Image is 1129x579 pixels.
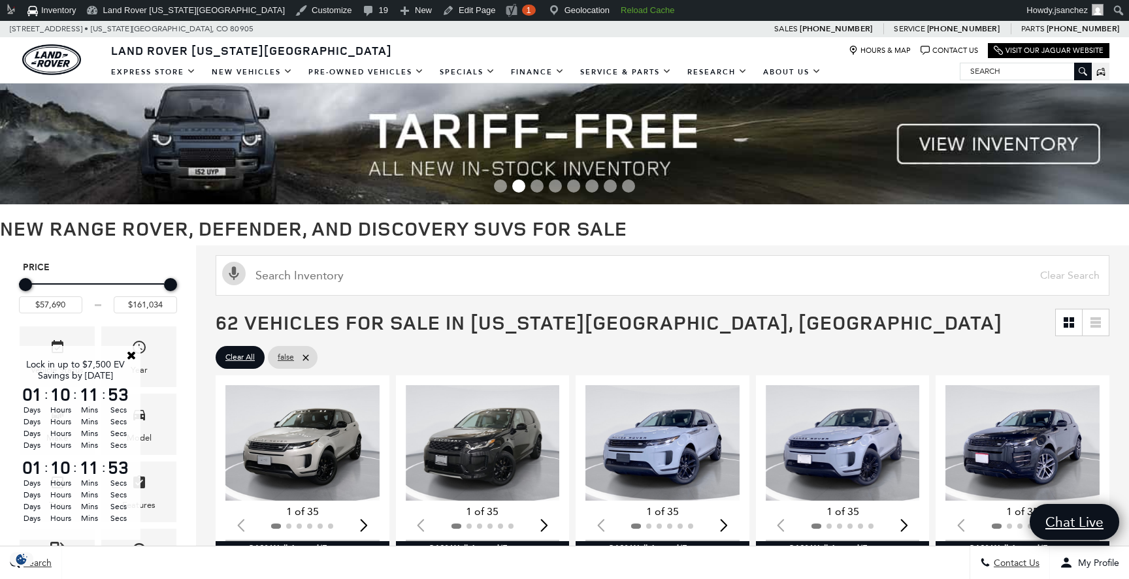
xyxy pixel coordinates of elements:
div: 1 of 35 [225,505,380,519]
button: Open user profile menu [1050,546,1129,579]
a: About Us [755,61,829,84]
span: Secs [106,501,131,512]
span: Days [20,439,44,451]
span: 80905 [230,21,254,37]
span: Hours [48,428,73,439]
span: Mins [77,512,102,524]
div: 360° WalkAround/Features [756,541,930,556]
span: 53 [106,385,131,403]
div: 1 / 2 [406,385,560,501]
input: Search Inventory [216,255,1109,296]
input: Maximum [114,296,177,313]
a: Service & Parts [572,61,679,84]
span: 62 Vehicles for Sale in [US_STATE][GEOGRAPHIC_DATA], [GEOGRAPHIC_DATA] [216,309,1002,336]
div: Next slide [895,510,913,539]
span: Go to slide 6 [585,180,598,193]
span: [STREET_ADDRESS] • [10,21,89,37]
span: Year [131,336,147,363]
span: Lock in up to $7,500 EV Savings by [DATE] [26,359,125,381]
a: Finance [503,61,572,84]
div: Next slide [715,510,733,539]
span: Vehicle [50,336,65,363]
img: 2025 LAND ROVER Range Rover Evoque S 1 [585,385,740,501]
div: Next slide [355,510,373,539]
span: Mins [77,501,102,512]
div: 1 / 2 [225,385,380,501]
h5: Price [23,262,173,274]
span: Sales [774,24,798,33]
a: EXPRESS STORE [103,61,204,84]
span: : [73,458,77,477]
img: 2025 LAND ROVER Discovery Sport S 1 [406,385,560,501]
img: 2026 LAND ROVER Range Rover Evoque S 1 [225,385,380,501]
span: Days [20,477,44,489]
a: [STREET_ADDRESS] • [US_STATE][GEOGRAPHIC_DATA], CO 80905 [10,24,254,33]
span: Days [20,404,44,416]
a: Hours & Map [849,46,911,55]
span: Secs [106,404,131,416]
a: land-rover [22,44,81,75]
span: Mins [77,439,102,451]
span: : [102,458,106,477]
span: Days [20,512,44,524]
span: Hours [48,404,73,416]
div: 360° WalkAround/Features [216,541,389,556]
a: Close [125,349,137,361]
span: Hours [48,439,73,451]
a: Chat Live [1030,504,1119,540]
span: Secs [106,489,131,501]
span: Hours [48,489,73,501]
a: Visit Our Jaguar Website [994,46,1104,55]
span: My Profile [1073,557,1119,569]
a: New Vehicles [204,61,301,84]
span: Mins [77,477,102,489]
span: Go to slide 2 [512,180,525,193]
span: jsanchez [1055,5,1088,15]
span: 01 [20,385,44,403]
span: 53 [106,458,131,477]
span: Days [20,489,44,501]
a: Pre-Owned Vehicles [301,61,432,84]
span: : [73,384,77,404]
span: Secs [106,439,131,451]
span: false [278,349,294,366]
div: 1 / 2 [945,385,1100,501]
a: Land Rover [US_STATE][GEOGRAPHIC_DATA] [103,42,400,58]
span: 01 [20,458,44,477]
a: [PHONE_NUMBER] [1047,23,1119,34]
div: Maximum Price [164,278,177,291]
span: Land Rover [US_STATE][GEOGRAPHIC_DATA] [111,42,392,58]
span: Hours [48,416,73,428]
span: Go to slide 5 [567,180,580,193]
span: Hours [48,512,73,524]
span: Go to slide 4 [549,180,562,193]
span: CO [216,21,228,37]
span: Mins [77,404,102,416]
svg: Click to toggle on voice search [222,262,246,285]
span: Hours [48,477,73,489]
span: Contact Us [990,557,1039,569]
span: Secs [106,428,131,439]
span: Days [20,428,44,439]
div: Minimum Price [19,278,32,291]
span: Go to slide 1 [494,180,507,193]
span: Hours [48,501,73,512]
span: Go to slide 7 [604,180,617,193]
span: Chat Live [1039,513,1110,531]
input: Search [960,63,1091,79]
span: Clear All [225,349,255,366]
span: Mins [77,489,102,501]
span: Parts [1021,24,1045,33]
span: 10 [48,385,73,403]
span: : [44,458,48,477]
a: Contact Us [921,46,978,55]
img: 2025 LAND ROVER Range Rover Evoque Dynamic SE 1 [945,385,1100,501]
div: 360° WalkAround/Features [396,541,570,556]
span: Secs [106,416,131,428]
a: [PHONE_NUMBER] [927,23,1000,34]
span: 10 [48,458,73,477]
span: Mins [77,428,102,439]
span: Go to slide 3 [531,180,544,193]
div: Price [19,274,177,313]
section: Click to Open Cookie Consent Modal [7,552,37,566]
